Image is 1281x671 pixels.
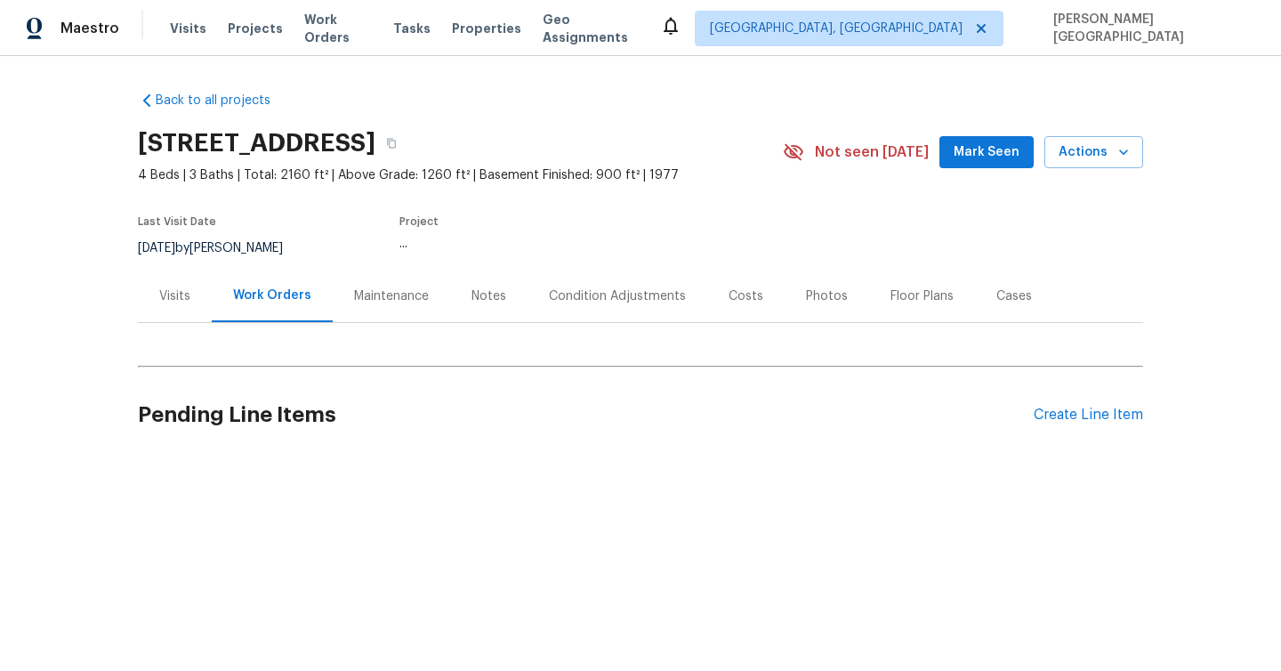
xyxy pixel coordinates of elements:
[939,136,1034,169] button: Mark Seen
[1059,141,1129,164] span: Actions
[159,287,190,305] div: Visits
[710,20,963,37] span: [GEOGRAPHIC_DATA], [GEOGRAPHIC_DATA]
[1034,407,1143,424] div: Create Line Item
[138,134,375,152] h2: [STREET_ADDRESS]
[138,216,216,227] span: Last Visit Date
[549,287,686,305] div: Condition Adjustments
[1044,136,1143,169] button: Actions
[170,20,206,37] span: Visits
[399,216,439,227] span: Project
[60,20,119,37] span: Maestro
[806,287,848,305] div: Photos
[996,287,1032,305] div: Cases
[138,92,309,109] a: Back to all projects
[729,287,763,305] div: Costs
[304,11,372,46] span: Work Orders
[138,242,175,255] span: [DATE]
[228,20,283,37] span: Projects
[543,11,639,46] span: Geo Assignments
[375,127,407,159] button: Copy Address
[138,166,783,184] span: 4 Beds | 3 Baths | Total: 2160 ft² | Above Grade: 1260 ft² | Basement Finished: 900 ft² | 1977
[815,143,929,161] span: Not seen [DATE]
[1046,11,1254,46] span: [PERSON_NAME][GEOGRAPHIC_DATA]
[452,20,521,37] span: Properties
[233,287,311,304] div: Work Orders
[471,287,506,305] div: Notes
[399,238,741,250] div: ...
[890,287,954,305] div: Floor Plans
[393,22,431,35] span: Tasks
[138,374,1034,457] h2: Pending Line Items
[138,238,304,259] div: by [PERSON_NAME]
[954,141,1019,164] span: Mark Seen
[354,287,429,305] div: Maintenance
